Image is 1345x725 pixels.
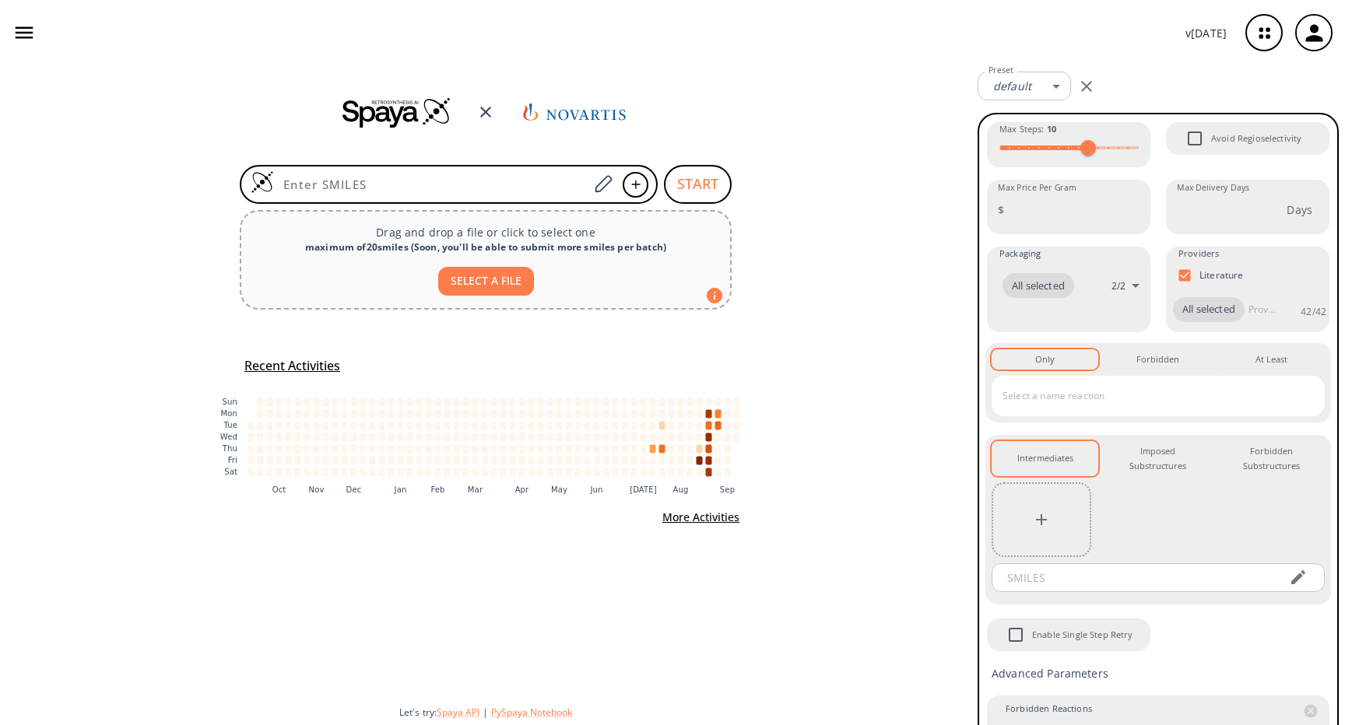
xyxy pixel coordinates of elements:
[999,122,1056,136] span: Max Steps :
[1218,441,1325,476] button: Forbidden Substructures
[220,433,237,441] text: Wed
[998,182,1076,194] label: Max Price Per Gram
[1032,628,1133,642] span: Enable Single Step Retry
[346,485,362,494] text: Dec
[272,485,286,494] text: Oct
[1117,444,1199,473] div: Imposed Substructures
[254,240,718,254] div: maximum of 20 smiles ( Soon, you'll be able to submit more smiles per batch )
[1255,352,1287,366] div: At Least
[551,485,567,494] text: May
[1245,297,1279,322] input: Provider name
[437,706,479,719] button: Spaya API
[223,398,237,406] text: Sun
[274,177,588,192] input: Enter SMILES
[520,89,629,135] img: Team logo
[1199,268,1244,282] p: Literature
[999,618,1032,651] span: Enable Single Step Retry
[1104,441,1211,476] button: Imposed Substructures
[1003,278,1074,294] span: All selected
[1178,122,1211,155] span: Avoid Regioselectivity
[1178,247,1219,261] span: Providers
[430,485,444,494] text: Feb
[985,617,1152,653] div: When Single Step Retry is enabled, if no route is found during retrosynthesis, a retry is trigger...
[491,706,572,719] button: PySpaya Notebook
[248,398,740,476] g: cell
[1287,201,1312,218] p: Days
[220,398,237,476] g: y-axis tick label
[992,441,1098,476] button: Intermediates
[238,353,346,379] button: Recent Activities
[515,485,529,494] text: Apr
[1111,279,1126,292] p: 2 / 2
[228,456,237,464] text: Fri
[224,468,237,476] text: Sat
[1173,302,1245,317] span: All selected
[342,96,451,128] img: Spaya logo
[656,503,746,532] button: More Activities
[1006,702,1092,717] span: Forbidden Reactions
[254,224,718,240] p: Drag and drop a file or click to select one
[996,563,1277,592] input: SMILES
[1231,444,1312,473] div: Forbidden Substructures
[630,485,657,494] text: [DATE]
[251,170,274,194] img: Logo Spaya
[438,267,534,296] button: SELECT A FILE
[244,358,340,374] h5: Recent Activities
[993,79,1031,93] em: default
[673,485,689,494] text: Aug
[220,409,237,418] text: Mon
[272,485,736,494] g: x-axis tick label
[1218,349,1325,370] button: At Least
[1047,123,1056,135] strong: 10
[1035,352,1055,366] div: Only
[394,485,407,494] text: Jan
[999,247,1041,261] span: Packaging
[1211,131,1301,145] span: Avoid Regioselectivity
[223,421,237,429] text: Tue
[1301,305,1326,318] p: 42 / 42
[1185,25,1227,41] p: v [DATE]
[999,384,1294,408] input: Select a name reaction
[720,485,735,494] text: Sep
[998,201,1004,218] p: $
[985,665,1331,681] p: Advanced Parameters
[1136,352,1179,366] div: Forbidden
[1104,349,1211,370] button: Forbidden
[479,706,491,719] span: |
[309,485,325,494] text: Nov
[664,165,732,204] button: START
[399,706,965,719] div: Let's try:
[989,65,1013,76] label: Preset
[589,485,602,494] text: Jun
[222,444,237,453] text: Thu
[468,485,483,494] text: Mar
[1017,451,1073,465] div: Intermediates
[1177,182,1249,194] label: Max Delivery Days
[992,349,1098,370] button: Only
